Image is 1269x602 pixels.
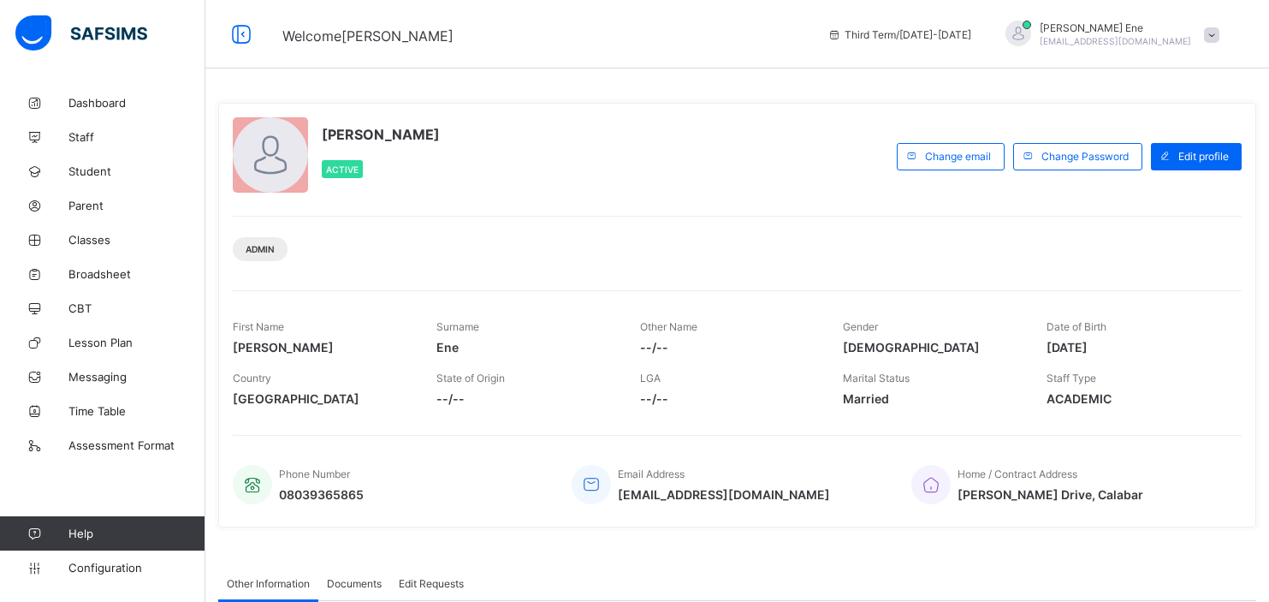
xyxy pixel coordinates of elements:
span: Lesson Plan [68,336,205,349]
span: [EMAIL_ADDRESS][DOMAIN_NAME] [618,487,830,502]
span: Time Table [68,404,205,418]
span: Marital Status [843,372,910,384]
span: --/-- [640,391,818,406]
span: Married [843,391,1021,406]
span: Date of Birth [1047,320,1106,333]
span: Configuration [68,561,205,575]
img: safsims [15,15,147,51]
span: [PERSON_NAME] Ene [1040,21,1191,34]
div: ElizabethEne [988,21,1228,49]
span: Country [233,372,271,384]
span: [PERSON_NAME] [233,340,411,355]
span: session/term information [827,28,971,41]
span: State of Origin [436,372,505,384]
span: Phone Number [279,468,350,480]
span: --/-- [436,391,614,406]
span: LGA [640,372,661,384]
span: Other Name [640,320,697,333]
span: Change Password [1041,150,1129,163]
span: --/-- [640,340,818,355]
span: First Name [233,320,284,333]
span: Dashboard [68,96,205,110]
span: Ene [436,340,614,355]
span: [PERSON_NAME] [322,126,440,143]
span: Surname [436,320,479,333]
span: [DATE] [1047,340,1225,355]
span: Student [68,164,205,178]
span: [GEOGRAPHIC_DATA] [233,391,411,406]
span: Home / Contract Address [958,468,1077,480]
span: Staff Type [1047,372,1096,384]
span: Classes [68,233,205,247]
span: Staff [68,130,205,144]
span: Documents [327,577,382,590]
span: CBT [68,301,205,315]
span: Gender [843,320,878,333]
span: [PERSON_NAME] Drive, Calabar [958,487,1143,502]
span: Edit profile [1178,150,1229,163]
span: [EMAIL_ADDRESS][DOMAIN_NAME] [1040,36,1191,46]
span: Assessment Format [68,438,205,452]
span: Messaging [68,370,205,384]
span: Active [326,164,359,175]
span: Broadsheet [68,267,205,281]
span: ACADEMIC [1047,391,1225,406]
span: Parent [68,199,205,212]
span: Change email [925,150,991,163]
span: [DEMOGRAPHIC_DATA] [843,340,1021,355]
span: Edit Requests [399,577,464,590]
span: Help [68,527,205,540]
span: Other Information [227,577,310,590]
span: 08039365865 [279,487,364,502]
span: Email Address [618,468,685,480]
span: Welcome [PERSON_NAME] [282,27,454,45]
span: Admin [246,244,275,254]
